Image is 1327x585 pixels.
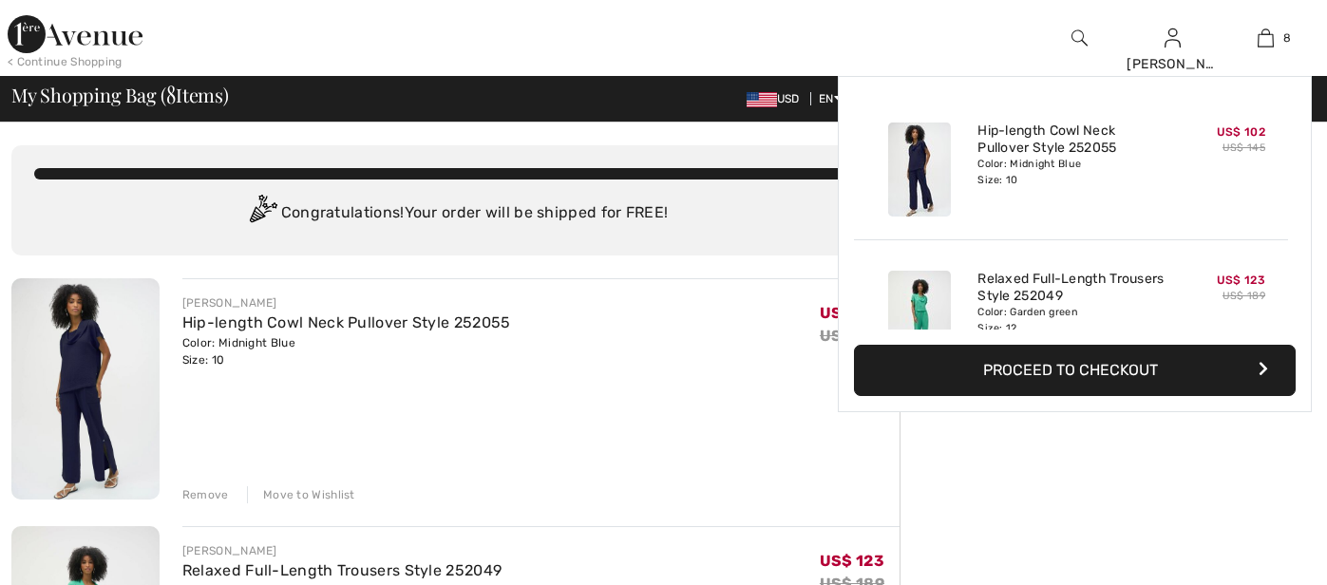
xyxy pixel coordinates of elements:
[182,542,502,559] div: [PERSON_NAME]
[977,305,1165,335] div: Color: Garden green Size: 12
[1207,528,1308,576] iframe: Opens a widget where you can find more information
[854,345,1296,396] button: Proceed to Checkout
[182,334,511,368] div: Color: Midnight Blue Size: 10
[182,561,502,579] a: Relaxed Full-Length Trousers Style 252049
[182,486,229,503] div: Remove
[11,85,229,104] span: My Shopping Bag ( Items)
[1283,29,1291,47] span: 8
[747,92,777,107] img: US Dollar
[1223,290,1265,302] s: US$ 189
[977,271,1165,305] a: Relaxed Full-Length Trousers Style 252049
[820,327,884,345] s: US$ 145
[1127,54,1218,74] div: [PERSON_NAME]
[977,157,1165,187] div: Color: Midnight Blue Size: 10
[8,15,142,53] img: 1ère Avenue
[888,271,951,365] img: Relaxed Full-Length Trousers Style 252049
[977,123,1165,157] a: Hip-length Cowl Neck Pullover Style 252055
[8,53,123,70] div: < Continue Shopping
[1165,27,1181,49] img: My Info
[34,195,877,233] div: Congratulations! Your order will be shipped for FREE!
[243,195,281,233] img: Congratulation2.svg
[11,278,160,500] img: Hip-length Cowl Neck Pullover Style 252055
[182,294,511,311] div: [PERSON_NAME]
[166,81,176,105] span: 8
[820,552,884,570] span: US$ 123
[819,92,843,105] span: EN
[1071,27,1088,49] img: search the website
[182,313,511,331] a: Hip-length Cowl Neck Pullover Style 252055
[1258,27,1274,49] img: My Bag
[247,486,355,503] div: Move to Wishlist
[1217,274,1265,287] span: US$ 123
[1165,28,1181,47] a: Sign In
[1217,125,1265,139] span: US$ 102
[1220,27,1311,49] a: 8
[888,123,951,217] img: Hip-length Cowl Neck Pullover Style 252055
[747,92,807,105] span: USD
[1223,142,1265,154] s: US$ 145
[820,304,884,322] span: US$ 102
